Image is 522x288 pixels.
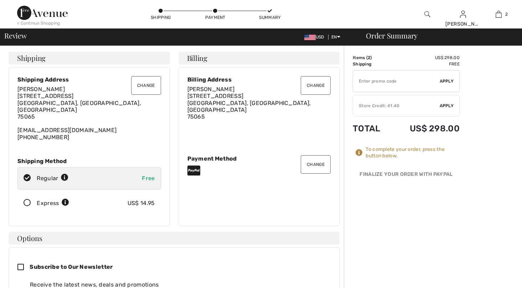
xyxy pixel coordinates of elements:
span: Subscribe to Our Newsletter [30,263,113,270]
div: Payment Method [187,155,331,162]
span: Review [4,32,27,39]
button: Change [301,155,331,174]
td: Shipping [353,61,391,67]
span: Apply [440,78,454,84]
span: Apply [440,103,454,109]
div: Shipping [150,14,171,21]
div: Express [37,199,69,208]
span: [STREET_ADDRESS] [GEOGRAPHIC_DATA], [GEOGRAPHIC_DATA], [GEOGRAPHIC_DATA] 75065 [187,93,311,120]
span: 2 [505,11,508,17]
span: [STREET_ADDRESS] [GEOGRAPHIC_DATA], [GEOGRAPHIC_DATA], [GEOGRAPHIC_DATA] 75065 [17,93,141,120]
div: Regular [37,174,68,183]
div: [PERSON_NAME] [445,20,480,28]
div: Summary [259,14,280,21]
div: Billing Address [187,76,331,83]
div: Finalize Your Order with PayPal [353,171,460,181]
img: My Bag [496,10,502,19]
img: 1ère Avenue [17,6,68,20]
img: US Dollar [304,35,316,40]
span: [PERSON_NAME] [17,86,65,93]
button: Change [131,76,161,95]
td: US$ 298.00 [391,54,460,61]
td: Items ( ) [353,54,391,61]
img: search the website [424,10,430,19]
img: My Info [460,10,466,19]
div: Payment [205,14,226,21]
a: 2 [481,10,516,19]
div: Shipping Method [17,158,161,164]
span: Billing [187,54,207,62]
div: Store Credit: 41.40 [353,103,440,109]
input: Promo code [353,70,440,92]
td: Total [353,116,391,141]
button: Change [301,76,331,95]
a: Sign In [460,11,466,17]
td: Free [391,61,460,67]
span: Shipping [17,54,46,62]
span: [PERSON_NAME] [187,86,235,93]
div: [EMAIL_ADDRESS][DOMAIN_NAME] [PHONE_NUMBER] [17,86,161,141]
span: 2 [368,55,370,60]
div: US$ 14.95 [128,199,155,208]
h4: Options [9,232,340,245]
span: USD [304,35,327,40]
td: US$ 298.00 [391,116,460,141]
div: < Continue Shopping [17,20,60,26]
span: Free [142,175,155,182]
div: Shipping Address [17,76,161,83]
div: Order Summary [357,32,518,39]
span: EN [331,35,340,40]
div: To complete your order, press the button below. [366,146,460,159]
